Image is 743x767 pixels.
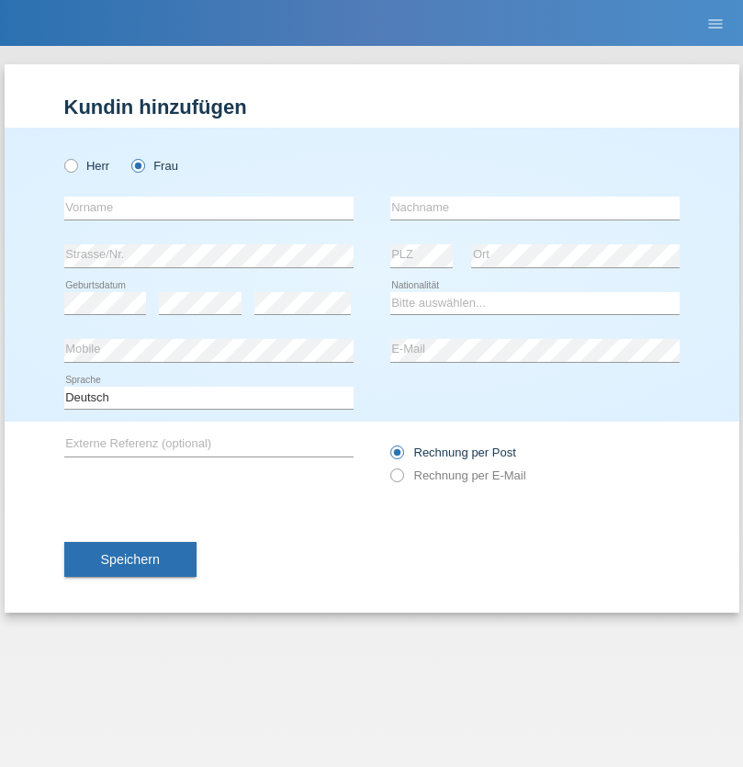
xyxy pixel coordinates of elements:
span: Speichern [101,552,160,567]
input: Rechnung per E-Mail [390,468,402,491]
label: Rechnung per Post [390,446,516,459]
input: Herr [64,159,76,171]
label: Herr [64,159,110,173]
i: menu [706,15,725,33]
input: Rechnung per Post [390,446,402,468]
input: Frau [131,159,143,171]
button: Speichern [64,542,197,577]
label: Rechnung per E-Mail [390,468,526,482]
a: menu [697,17,734,28]
label: Frau [131,159,178,173]
h1: Kundin hinzufügen [64,96,680,118]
